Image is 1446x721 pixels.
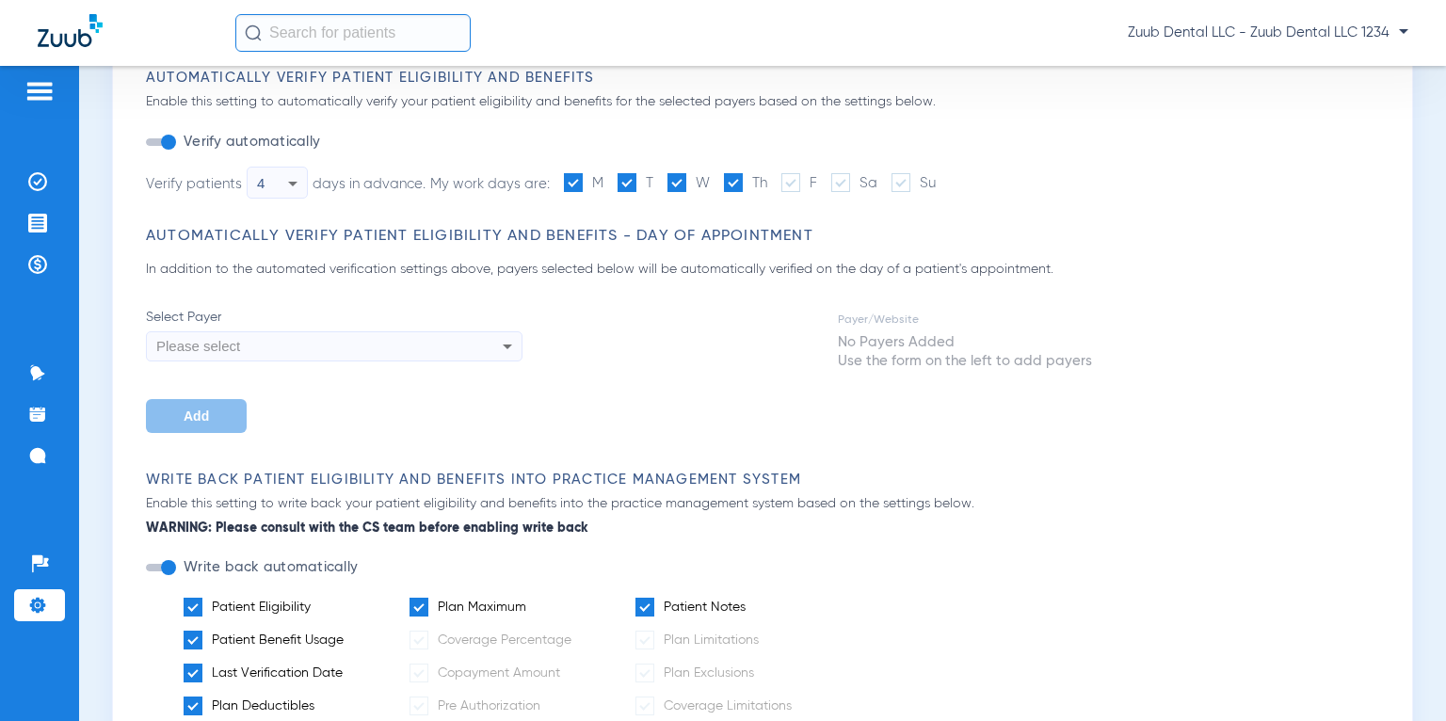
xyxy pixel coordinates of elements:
[724,173,767,194] label: Th
[146,471,1389,489] h3: Write Back Patient Eligibility and Benefits Into Practice Management System
[430,177,550,191] span: My work days are:
[38,14,103,47] img: Zuub Logo
[1128,24,1408,42] span: Zuub Dental LLC - Zuub Dental LLC 1234
[235,14,471,52] input: Search for patients
[781,173,817,194] label: F
[146,399,247,433] button: Add
[24,80,55,103] img: hamburger-icon
[156,338,240,354] span: Please select
[212,666,343,680] span: Last Verification Date
[146,494,1389,538] p: Enable this setting to write back your patient eligibility and benefits into the practice managem...
[664,601,746,614] span: Patient Notes
[146,227,1389,246] h3: Automatically Verify Patient Eligibility and Benefits - Day of Appointment
[664,666,754,680] span: Plan Exclusions
[438,699,540,713] span: Pre Authorization
[245,24,262,41] img: Search Icon
[146,92,1389,112] p: Enable this setting to automatically verify your patient eligibility and benefits for the selecte...
[146,260,1389,280] p: In addition to the automated verification settings above, payers selected below will be automatic...
[212,699,314,713] span: Plan Deductibles
[667,173,710,194] label: W
[564,173,603,194] label: M
[664,699,792,713] span: Coverage Limitations
[212,633,344,647] span: Patient Benefit Usage
[837,310,1093,330] td: Payer/Website
[146,167,426,199] div: Verify patients days in advance.
[892,173,936,194] label: Su
[184,409,209,424] span: Add
[438,666,560,680] span: Copayment Amount
[146,308,522,327] span: Select Payer
[146,69,1389,88] h3: Automatically Verify Patient Eligibility and Benefits
[146,519,1389,538] b: WARNING: Please consult with the CS team before enabling write back
[212,601,311,614] span: Patient Eligibility
[257,175,265,191] span: 4
[438,633,571,647] span: Coverage Percentage
[837,332,1093,372] td: No Payers Added Use the form on the left to add payers
[180,558,358,577] label: Write back automatically
[664,633,759,647] span: Plan Limitations
[831,173,877,194] label: Sa
[180,133,320,152] label: Verify automatically
[618,173,653,194] label: T
[438,601,526,614] span: Plan Maximum
[1352,631,1446,721] iframe: Chat Widget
